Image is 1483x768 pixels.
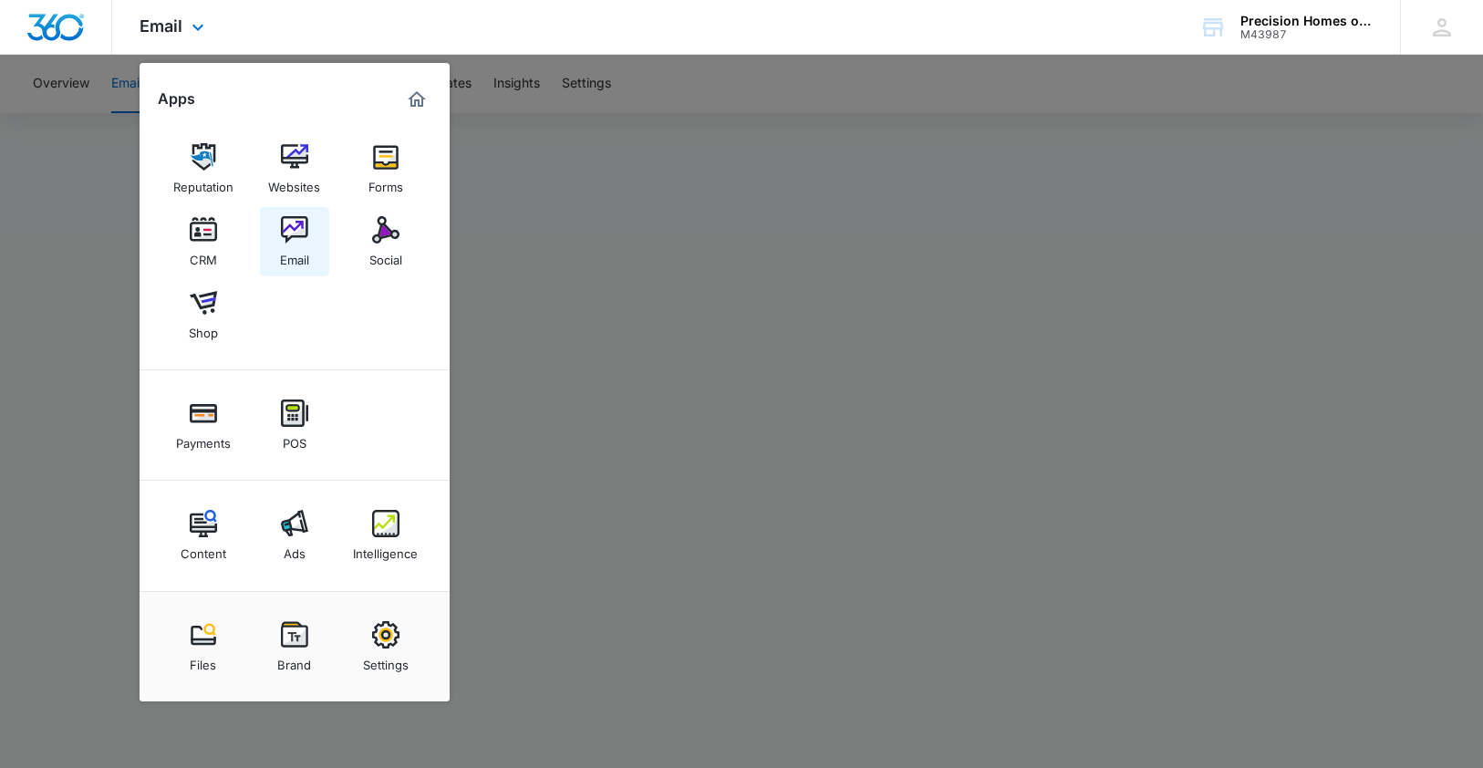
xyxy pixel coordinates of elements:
div: Ads [284,537,306,561]
div: account name [1240,14,1374,28]
a: Marketing 360® Dashboard [402,85,431,114]
div: Files [190,649,216,672]
a: Intelligence [351,501,420,570]
div: CRM [190,244,217,267]
a: Payments [169,390,238,460]
div: Content [181,537,226,561]
a: POS [260,390,329,460]
div: POS [283,427,306,451]
a: Content [169,501,238,570]
h2: Apps [158,90,195,108]
a: Settings [351,612,420,681]
div: account id [1240,28,1374,41]
div: Social [369,244,402,267]
a: Ads [260,501,329,570]
div: Reputation [173,171,233,194]
span: Email [140,16,182,36]
a: Brand [260,612,329,681]
div: Settings [363,649,409,672]
div: Email [280,244,309,267]
div: Payments [176,427,231,451]
div: Shop [189,317,218,340]
a: Files [169,612,238,681]
div: Forms [368,171,403,194]
a: CRM [169,207,238,276]
a: Email [260,207,329,276]
div: Intelligence [353,537,418,561]
a: Websites [260,134,329,203]
a: Forms [351,134,420,203]
a: Shop [169,280,238,349]
div: Brand [277,649,311,672]
div: Websites [268,171,320,194]
a: Reputation [169,134,238,203]
a: Social [351,207,420,276]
